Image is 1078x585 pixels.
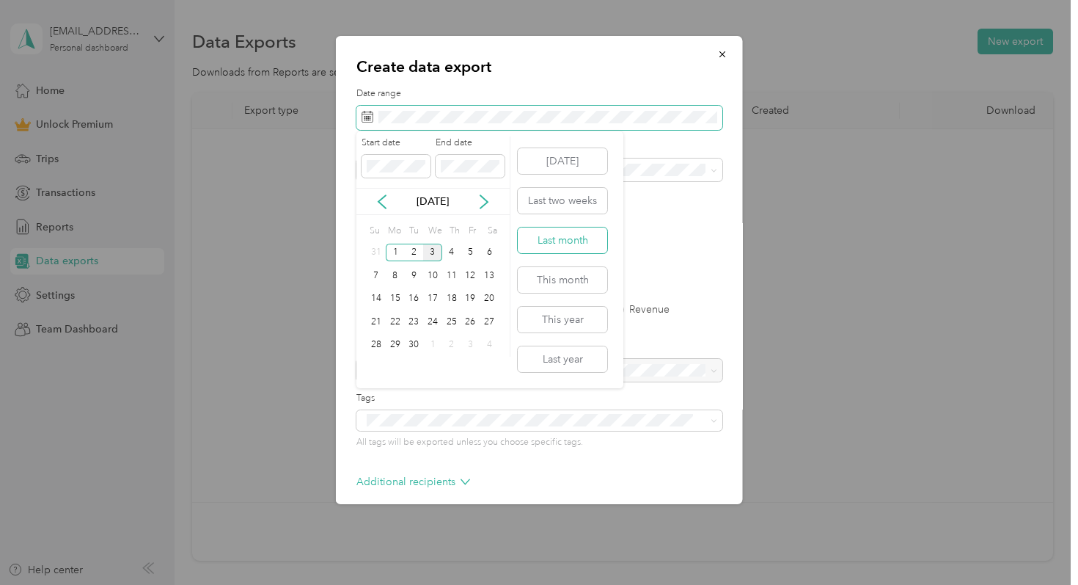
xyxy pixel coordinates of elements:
div: 27 [480,313,499,331]
button: Last month [518,228,607,253]
div: 31 [367,244,386,262]
div: 22 [386,313,405,331]
button: [DATE] [518,148,607,174]
button: This year [518,307,607,333]
div: Mo [386,220,402,241]
label: Tags [356,392,722,405]
p: All tags will be exported unless you choose specific tags. [356,436,722,449]
div: Fr [466,220,480,241]
div: 29 [386,336,405,355]
p: Create data export [356,57,722,77]
div: 1 [423,336,442,355]
div: 1 [386,244,405,262]
div: 18 [442,290,461,308]
div: 14 [367,290,386,308]
div: 21 [367,313,386,331]
div: 15 [386,290,405,308]
label: Start date [362,137,430,150]
div: 7 [367,266,386,285]
div: 20 [480,290,499,308]
div: 6 [480,244,499,262]
div: 2 [404,244,423,262]
button: This month [518,267,607,293]
div: 26 [461,313,480,331]
div: 25 [442,313,461,331]
div: We [425,220,442,241]
div: 24 [423,313,442,331]
div: 13 [480,266,499,285]
div: 4 [442,244,461,262]
p: [DATE] [402,194,463,209]
div: 10 [423,266,442,285]
p: Additional recipients [356,474,470,490]
button: Last year [518,346,607,372]
div: 16 [404,290,423,308]
button: Last two weeks [518,188,607,214]
div: Th [447,220,461,241]
div: 3 [461,336,480,355]
div: 12 [461,266,480,285]
div: Su [367,220,381,241]
label: Date range [356,87,722,101]
div: 11 [442,266,461,285]
div: 28 [367,336,386,355]
div: Sa [485,220,499,241]
div: 3 [423,244,442,262]
div: 9 [404,266,423,285]
div: 2 [442,336,461,355]
div: Tu [406,220,420,241]
div: 8 [386,266,405,285]
div: 19 [461,290,480,308]
div: 4 [480,336,499,355]
div: 5 [461,244,480,262]
label: End date [436,137,505,150]
div: 23 [404,313,423,331]
div: 17 [423,290,442,308]
div: 30 [404,336,423,355]
iframe: Everlance-gr Chat Button Frame [996,503,1078,585]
